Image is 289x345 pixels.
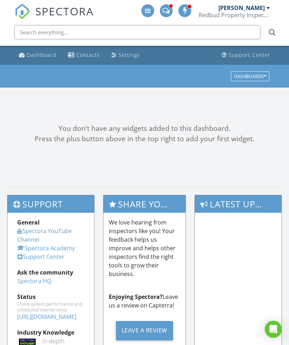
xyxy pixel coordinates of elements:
a: [URL][DOMAIN_NAME] [17,313,76,321]
a: Spectora HQ [17,277,51,285]
div: Status [17,292,85,301]
p: We love hearing from inspectors like you! Your feedback helps us improve and helps other inspecto... [109,218,181,278]
p: Leave us a review on Capterra! [109,292,181,310]
div: Contacts [76,51,100,58]
button: Dashboards [231,71,269,81]
div: [PERSON_NAME] [218,4,265,11]
a: Support Center [17,253,65,261]
div: Industry Knowledge [17,328,85,337]
h3: Share Your Spectora Experience [103,195,186,213]
div: Settings [118,51,140,58]
a: Settings [108,49,143,62]
a: SPECTORA [15,10,94,25]
div: Dashboard [27,51,56,58]
strong: Enjoying Spectora? [109,293,163,301]
div: Check system performance and scheduled maintenance. [17,301,85,312]
img: The Best Home Inspection Software - Spectora [15,4,30,19]
div: Support Center [229,51,270,58]
h3: Latest Updates [195,195,282,213]
a: Support Center [219,49,273,62]
div: You don't have any widgets added to this dashboard. [7,123,282,134]
div: Leave a Review [116,321,173,340]
a: Contacts [65,49,103,62]
input: Search everything... [14,25,260,39]
strong: General [17,218,40,226]
h3: Support [7,195,94,213]
div: Press the plus button above in the top right to add your first widget. [7,134,282,144]
a: Spectora Academy [17,244,75,252]
a: Spectora YouTube Channel [17,227,72,243]
a: Dashboard [16,49,59,62]
span: SPECTORA [35,4,94,19]
div: Dashboards [234,74,266,79]
div: Ask the community [17,268,85,277]
div: Open Intercom Messenger [265,321,282,338]
div: Redbud Property Inspections, LLC [199,11,270,19]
